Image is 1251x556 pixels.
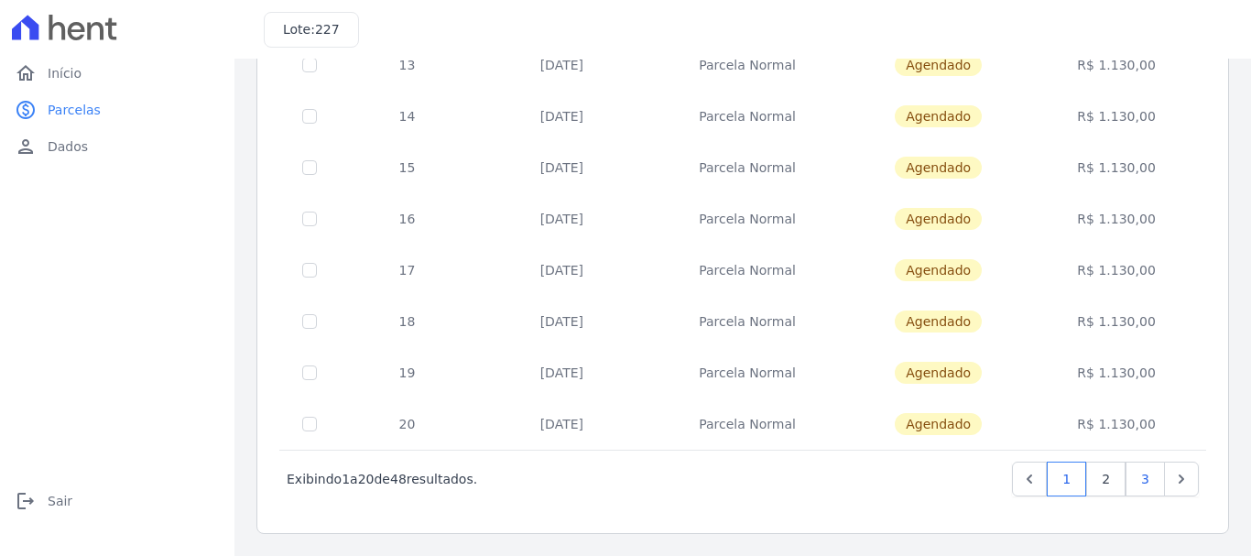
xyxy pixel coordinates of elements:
span: 48 [390,472,407,486]
td: R$ 1.130,00 [1030,91,1202,142]
td: R$ 1.130,00 [1030,398,1202,450]
a: homeInício [7,55,227,92]
td: [DATE] [475,296,648,347]
td: Parcela Normal [648,91,846,142]
td: [DATE] [475,193,648,245]
td: 14 [339,91,475,142]
td: R$ 1.130,00 [1030,142,1202,193]
td: Parcela Normal [648,296,846,347]
td: R$ 1.130,00 [1030,193,1202,245]
span: Agendado [895,362,982,384]
td: 13 [339,39,475,91]
td: 16 [339,193,475,245]
td: Parcela Normal [648,39,846,91]
h3: Lote: [283,20,340,39]
td: [DATE] [475,398,648,450]
span: Agendado [895,208,982,230]
i: paid [15,99,37,121]
td: 19 [339,347,475,398]
a: Next [1164,462,1199,496]
span: Agendado [895,311,982,333]
td: 18 [339,296,475,347]
span: Início [48,64,82,82]
a: 1 [1047,462,1086,496]
span: 227 [315,22,340,37]
td: [DATE] [475,245,648,296]
i: logout [15,490,37,512]
span: Agendado [895,54,982,76]
td: 20 [339,398,475,450]
a: Previous [1012,462,1047,496]
td: Parcela Normal [648,193,846,245]
td: Parcela Normal [648,245,846,296]
p: Exibindo a de resultados. [287,470,477,488]
span: 1 [342,472,350,486]
td: R$ 1.130,00 [1030,296,1202,347]
span: Agendado [895,105,982,127]
span: Agendado [895,157,982,179]
td: [DATE] [475,91,648,142]
a: personDados [7,128,227,165]
td: R$ 1.130,00 [1030,245,1202,296]
span: Agendado [895,413,982,435]
td: Parcela Normal [648,347,846,398]
span: 20 [358,472,375,486]
span: Agendado [895,259,982,281]
td: Parcela Normal [648,142,846,193]
td: R$ 1.130,00 [1030,347,1202,398]
a: logoutSair [7,483,227,519]
i: person [15,136,37,158]
td: [DATE] [475,39,648,91]
span: Dados [48,137,88,156]
a: 2 [1086,462,1126,496]
a: paidParcelas [7,92,227,128]
td: R$ 1.130,00 [1030,39,1202,91]
i: home [15,62,37,84]
span: Parcelas [48,101,101,119]
td: [DATE] [475,347,648,398]
a: 3 [1126,462,1165,496]
td: 15 [339,142,475,193]
span: Sair [48,492,72,510]
td: Parcela Normal [648,398,846,450]
td: [DATE] [475,142,648,193]
td: 17 [339,245,475,296]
